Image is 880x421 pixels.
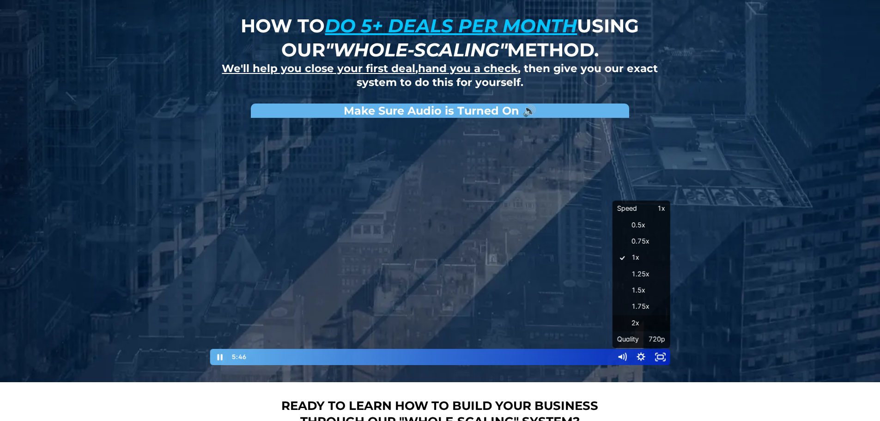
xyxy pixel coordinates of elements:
[344,104,536,117] strong: Make Sure Audio is Turned On 🔊
[222,62,415,75] u: We'll help you close your first deal
[418,62,518,75] u: hand you a check
[325,14,577,37] u: do 5+ deals per month
[325,38,507,61] em: "whole-scaling"
[222,62,658,89] strong: , , then give you our exact system to do this for yourself.
[241,14,639,61] strong: How to using our method.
